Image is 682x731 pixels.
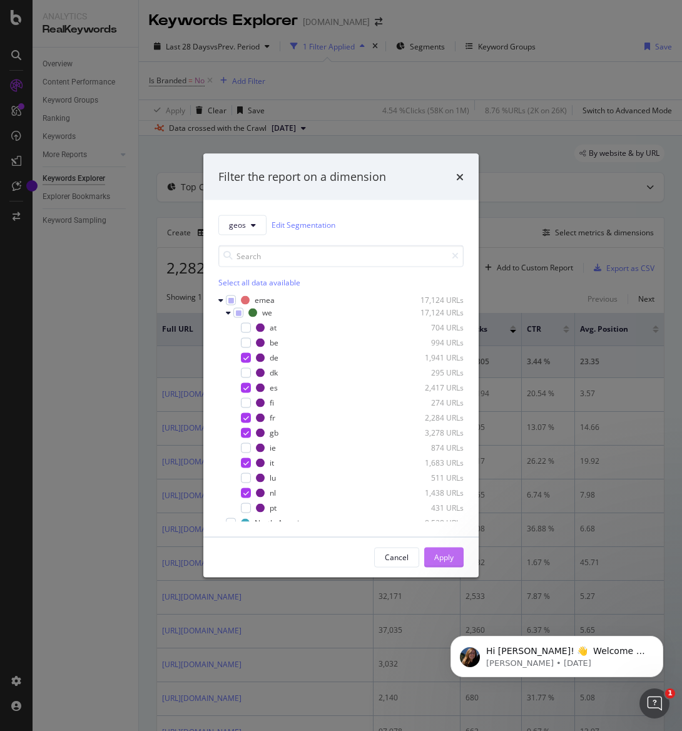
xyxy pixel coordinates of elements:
[402,458,464,468] div: 1,683 URLs
[255,518,307,528] div: North_America
[374,547,419,567] button: Cancel
[639,688,669,718] iframe: Intercom live chat
[434,552,454,563] div: Apply
[456,169,464,185] div: times
[218,215,267,235] button: geos
[402,442,464,453] div: 874 URLs
[402,382,464,393] div: 2,417 URLs
[270,442,276,453] div: ie
[203,154,479,578] div: modal
[424,547,464,567] button: Apply
[218,277,464,287] div: Select all data available
[402,427,464,438] div: 3,278 URLs
[385,552,409,563] div: Cancel
[270,322,277,333] div: at
[402,337,464,348] div: 994 URLs
[665,688,675,698] span: 1
[402,488,464,498] div: 1,438 URLs
[270,382,278,393] div: es
[270,337,278,348] div: be
[402,307,464,318] div: 17,124 URLs
[270,367,278,378] div: dk
[402,367,464,378] div: 295 URLs
[402,322,464,333] div: 704 URLs
[270,412,275,423] div: fr
[270,503,277,513] div: pt
[402,503,464,513] div: 431 URLs
[402,397,464,408] div: 274 URLs
[270,352,278,363] div: de
[402,412,464,423] div: 2,284 URLs
[402,518,464,528] div: 8,528 URLs
[270,488,276,498] div: nl
[432,610,682,697] iframe: Intercom notifications message
[229,220,246,230] span: geos
[402,295,464,305] div: 17,124 URLs
[272,218,335,232] a: Edit Segmentation
[262,307,272,318] div: we
[270,397,274,408] div: fi
[270,473,276,483] div: lu
[402,473,464,483] div: 511 URLs
[270,458,274,468] div: it
[402,352,464,363] div: 1,941 URLs
[255,295,275,305] div: emea
[218,169,386,185] div: Filter the report on a dimension
[218,245,464,267] input: Search
[270,427,278,438] div: gb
